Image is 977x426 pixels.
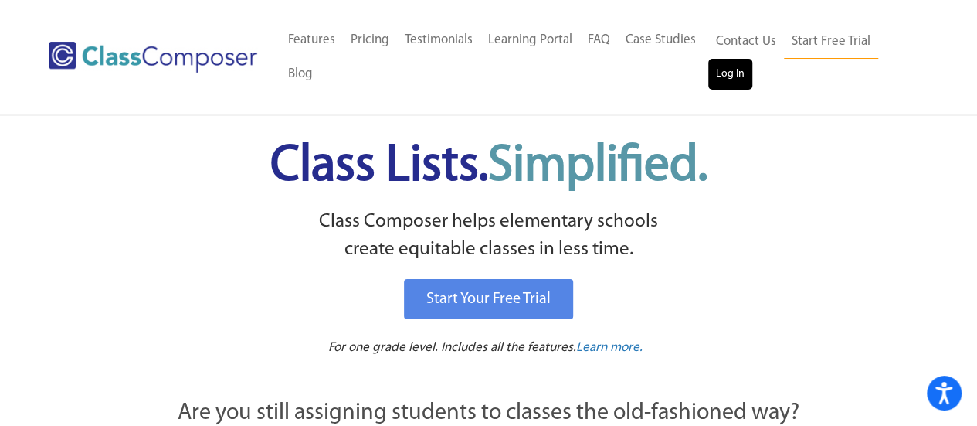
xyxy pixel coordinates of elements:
a: Start Your Free Trial [404,279,573,319]
a: Testimonials [397,23,480,57]
a: FAQ [580,23,618,57]
span: For one grade level. Includes all the features. [328,341,576,354]
a: Features [280,23,343,57]
p: Class Composer helps elementary schools create equitable classes in less time. [93,208,885,264]
a: Contact Us [708,25,784,59]
a: Pricing [343,23,397,57]
span: Class Lists. [270,141,707,192]
span: Learn more. [576,341,643,354]
span: Simplified. [488,141,707,192]
a: Learning Portal [480,23,580,57]
nav: Header Menu [280,23,708,91]
a: Log In [708,59,752,90]
img: Class Composer [49,42,257,73]
nav: Header Menu [708,25,917,90]
a: Case Studies [618,23,704,57]
a: Start Free Trial [784,25,878,60]
a: Blog [280,57,321,91]
span: Start Your Free Trial [426,291,551,307]
a: Learn more. [576,339,643,358]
